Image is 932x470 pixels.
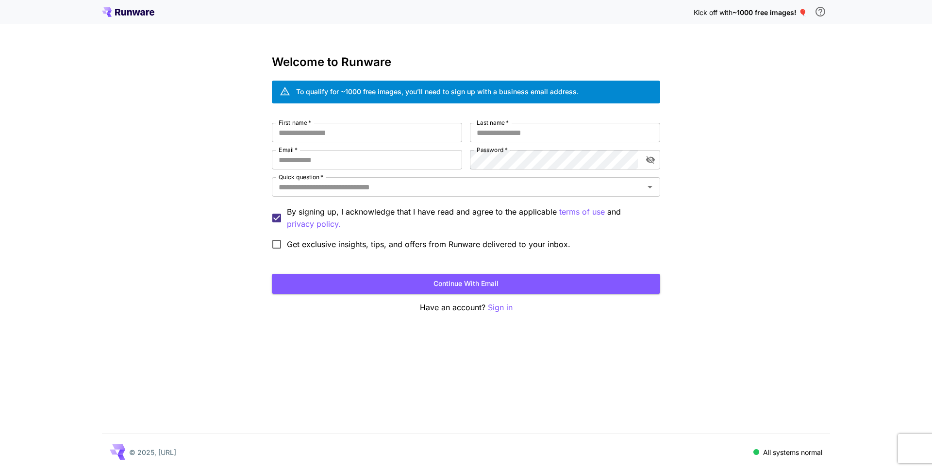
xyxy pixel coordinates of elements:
[287,238,570,250] span: Get exclusive insights, tips, and offers from Runware delivered to your inbox.
[732,8,807,17] span: ~1000 free images! 🎈
[811,2,830,21] button: In order to qualify for free credit, you need to sign up with a business email address and click ...
[559,206,605,218] p: terms of use
[643,180,657,194] button: Open
[272,55,660,69] h3: Welcome to Runware
[129,447,176,457] p: © 2025, [URL]
[642,151,659,168] button: toggle password visibility
[488,302,513,314] button: Sign in
[272,274,660,294] button: Continue with email
[559,206,605,218] button: By signing up, I acknowledge that I have read and agree to the applicable and privacy policy.
[287,206,652,230] p: By signing up, I acknowledge that I have read and agree to the applicable and
[477,118,509,127] label: Last name
[279,118,311,127] label: First name
[763,447,822,457] p: All systems normal
[694,8,732,17] span: Kick off with
[296,86,579,97] div: To qualify for ~1000 free images, you’ll need to sign up with a business email address.
[477,146,508,154] label: Password
[287,218,341,230] p: privacy policy.
[272,302,660,314] p: Have an account?
[279,146,298,154] label: Email
[279,173,323,181] label: Quick question
[287,218,341,230] button: By signing up, I acknowledge that I have read and agree to the applicable terms of use and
